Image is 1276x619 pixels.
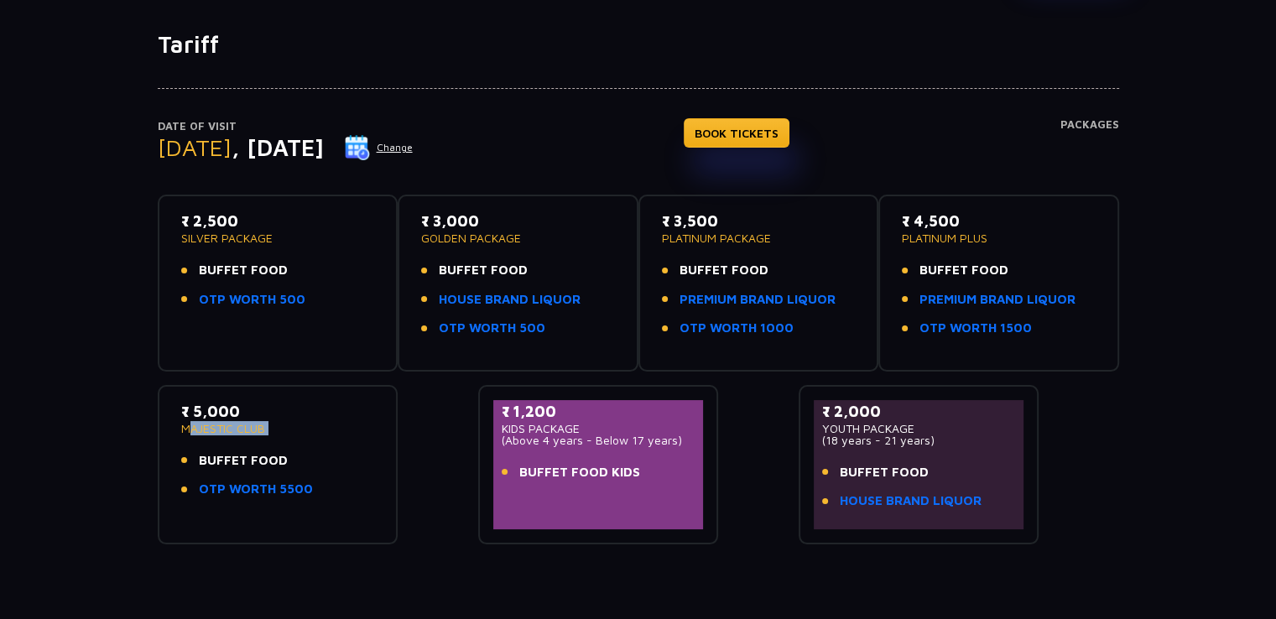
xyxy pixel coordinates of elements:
p: MAJESTIC CLUB [181,423,375,434]
span: [DATE] [158,133,232,161]
h4: Packages [1060,118,1119,179]
span: , [DATE] [232,133,324,161]
a: HOUSE BRAND LIQUOR [840,492,982,511]
a: PREMIUM BRAND LIQUOR [919,290,1075,309]
p: PLATINUM PLUS [902,232,1096,244]
span: BUFFET FOOD [680,261,768,280]
p: (18 years - 21 years) [822,434,1016,446]
p: ₹ 2,000 [822,400,1016,423]
a: BOOK TICKETS [684,118,789,148]
p: ₹ 4,500 [902,210,1096,232]
span: BUFFET FOOD [919,261,1008,280]
p: GOLDEN PACKAGE [421,232,615,244]
span: BUFFET FOOD [199,451,288,471]
p: (Above 4 years - Below 17 years) [502,434,695,446]
a: OTP WORTH 5500 [199,480,313,499]
p: ₹ 1,200 [502,400,695,423]
span: BUFFET FOOD [840,463,929,482]
p: PLATINUM PACKAGE [662,232,856,244]
span: BUFFET FOOD [439,261,528,280]
a: OTP WORTH 1500 [919,319,1032,338]
p: ₹ 5,000 [181,400,375,423]
p: SILVER PACKAGE [181,232,375,244]
p: KIDS PACKAGE [502,423,695,434]
p: ₹ 3,000 [421,210,615,232]
a: PREMIUM BRAND LIQUOR [680,290,836,309]
a: OTP WORTH 1000 [680,319,794,338]
p: YOUTH PACKAGE [822,423,1016,434]
span: BUFFET FOOD KIDS [519,463,640,482]
a: OTP WORTH 500 [439,319,545,338]
button: Change [344,134,414,161]
h1: Tariff [158,30,1119,59]
p: ₹ 3,500 [662,210,856,232]
a: OTP WORTH 500 [199,290,305,309]
a: HOUSE BRAND LIQUOR [439,290,581,309]
p: ₹ 2,500 [181,210,375,232]
span: BUFFET FOOD [199,261,288,280]
p: Date of Visit [158,118,414,135]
